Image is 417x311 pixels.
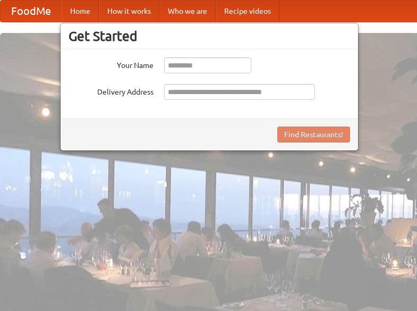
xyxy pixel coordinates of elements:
[69,84,154,97] label: Delivery Address
[1,1,62,22] a: FoodMe
[216,1,279,22] a: Recipe videos
[159,1,216,22] a: Who we are
[69,28,350,44] h3: Get Started
[62,1,99,22] a: Home
[69,57,154,71] label: Your Name
[277,127,350,142] button: Find Restaurants!
[99,1,159,22] a: How it works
